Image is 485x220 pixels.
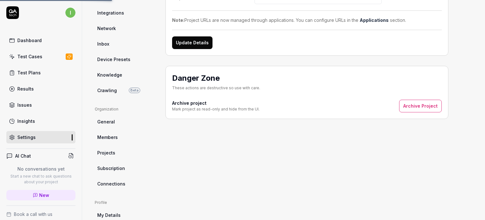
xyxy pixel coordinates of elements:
a: Dashboard [6,34,75,47]
a: Book a call with us [6,211,75,217]
span: New [39,192,49,198]
a: Device Presets [95,53,155,65]
div: Issues [17,102,32,108]
div: These actions are destructive so use with care. [172,85,260,91]
span: Inbox [97,41,109,47]
a: Issues [6,99,75,111]
div: Mark project as read-only and hide from the UI. [172,106,260,112]
span: General [97,118,115,125]
div: Test Cases [17,53,42,60]
span: Connections [97,180,125,187]
span: Knowledge [97,72,122,78]
p: No conversations yet [6,166,75,172]
span: Projects [97,149,115,156]
span: i [65,8,75,18]
p: Start a new chat to ask questions about your project [6,173,75,185]
a: Subscription [95,162,155,174]
span: Crawling [97,87,117,94]
a: Members [95,131,155,143]
a: Projects [95,147,155,159]
span: Device Presets [97,56,130,63]
h2: Danger Zone [172,72,260,84]
a: Connections [95,178,155,190]
a: General [95,116,155,128]
div: Test Plans [17,69,41,76]
button: i [65,6,75,19]
div: Profile [95,200,155,205]
span: Integrations [97,9,124,16]
a: Insights [6,115,75,127]
a: Results [6,83,75,95]
a: Knowledge [95,69,155,81]
div: Settings [17,134,36,141]
strong: Note: [172,17,184,23]
a: Integrations [95,7,155,19]
div: Project URLs are now managed through applications. You can configure URLs in the section. [172,17,442,23]
div: Dashboard [17,37,42,44]
a: Applications [360,17,389,23]
a: Inbox [95,38,155,50]
a: New [6,190,75,200]
span: Members [97,134,118,141]
button: Archive Project [399,100,442,112]
button: Update Details [172,36,213,49]
a: CrawlingBeta [95,85,155,96]
span: Book a call with us [14,211,52,217]
span: Network [97,25,116,32]
a: Test Cases [6,50,75,63]
div: Organization [95,106,155,112]
span: Beta [129,88,140,93]
span: Subscription [97,165,125,172]
span: My Details [97,212,121,218]
div: Insights [17,118,35,124]
h4: AI Chat [15,153,31,159]
h4: Archive project [172,100,260,106]
a: Test Plans [6,66,75,79]
a: Network [95,22,155,34]
a: Settings [6,131,75,143]
div: Results [17,85,34,92]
